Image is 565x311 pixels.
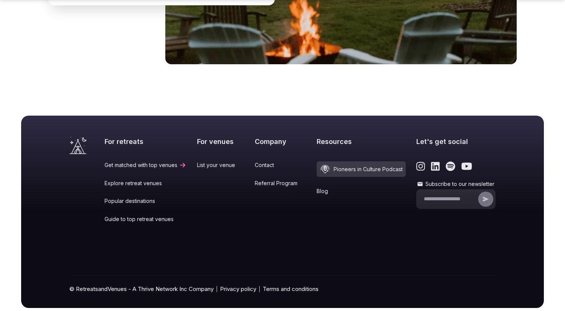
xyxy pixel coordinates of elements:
[431,161,440,171] a: Link to the retreats and venues LinkedIn page
[446,161,455,171] a: Link to the retreats and venues Spotify page
[255,161,306,169] a: Contact
[317,187,406,195] a: Blog
[416,137,496,146] h2: Let's get social
[461,161,472,171] a: Link to the retreats and venues Youtube page
[255,179,306,187] a: Referral Program
[317,137,406,146] h2: Resources
[69,137,86,154] a: Visit the homepage
[416,180,496,188] label: Subscribe to our newsletter
[105,215,186,223] a: Guide to top retreat venues
[105,137,186,146] h2: For retreats
[69,276,496,308] div: © RetreatsandVenues - A Thrive Network Inc Company
[105,197,186,205] a: Popular destinations
[220,285,256,293] a: Privacy policy
[197,161,244,169] a: List your venue
[105,161,186,169] a: Get matched with top venues
[263,285,319,293] a: Terms and conditions
[317,161,406,177] a: Pioneers in Culture Podcast
[105,179,186,187] a: Explore retreat venues
[416,161,425,171] a: Link to the retreats and venues Instagram page
[255,137,306,146] h2: Company
[197,137,244,146] h2: For venues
